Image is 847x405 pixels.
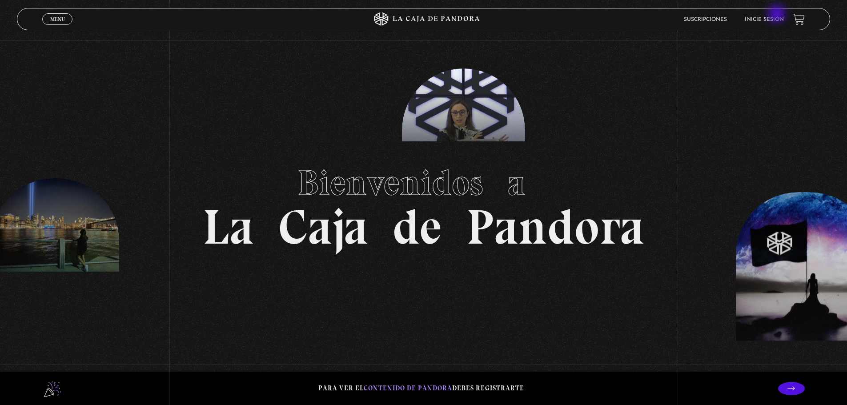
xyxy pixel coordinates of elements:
[47,24,68,30] span: Cerrar
[50,16,65,22] span: Menu
[793,13,805,25] a: View your shopping cart
[364,384,452,392] span: contenido de Pandora
[297,161,550,204] span: Bienvenidos a
[203,154,644,252] h1: La Caja de Pandora
[318,382,524,394] p: Para ver el debes registrarte
[745,17,784,22] a: Inicie sesión
[684,17,727,22] a: Suscripciones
